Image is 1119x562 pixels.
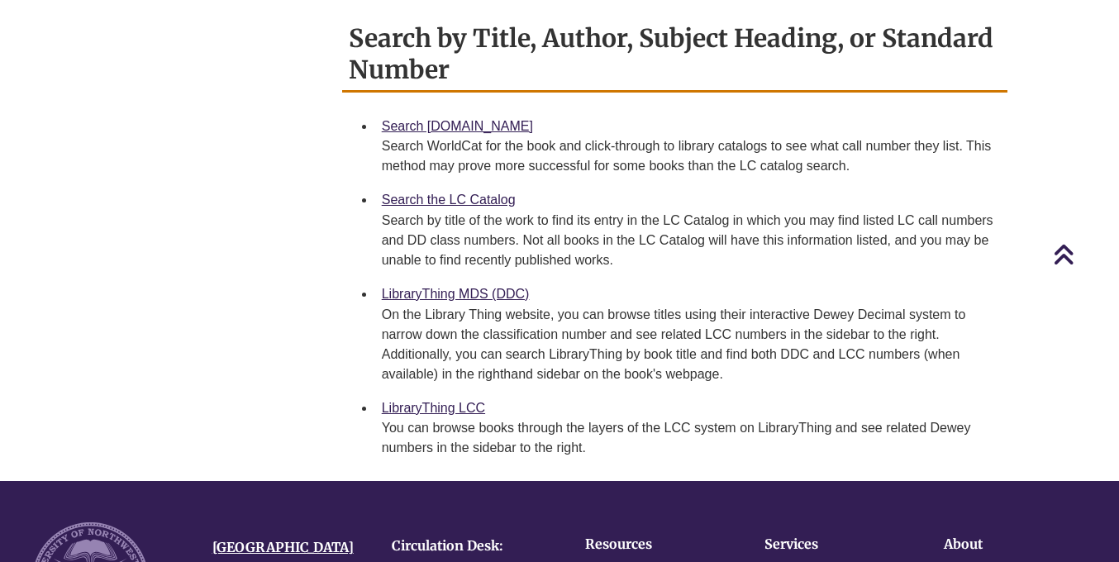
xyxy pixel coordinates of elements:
[585,537,713,552] h4: Resources
[392,539,547,554] h4: Circulation Desk:
[342,17,1007,93] h2: Search by Title, Author, Subject Heading, or Standard Number
[382,305,994,384] div: On the Library Thing website, you can browse titles using their interactive Dewey Decimal system ...
[382,119,533,133] a: Search [DOMAIN_NAME]
[1053,243,1115,265] a: Back to Top
[382,418,994,458] div: You can browse books through the layers of the LCC system on LibraryThing and see related Dewey n...
[212,539,354,555] a: [GEOGRAPHIC_DATA]
[382,401,485,415] a: LibraryThing LCC
[944,537,1072,552] h4: About
[382,136,994,176] div: Search WorldCat for the book and click-through to library catalogs to see what call number they l...
[382,287,530,301] a: LibraryThing MDS (DDC)
[382,193,516,207] a: Search the LC Catalog
[382,211,994,270] div: Search by title of the work to find its entry in the LC Catalog in which you may find listed LC c...
[764,537,893,552] h4: Services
